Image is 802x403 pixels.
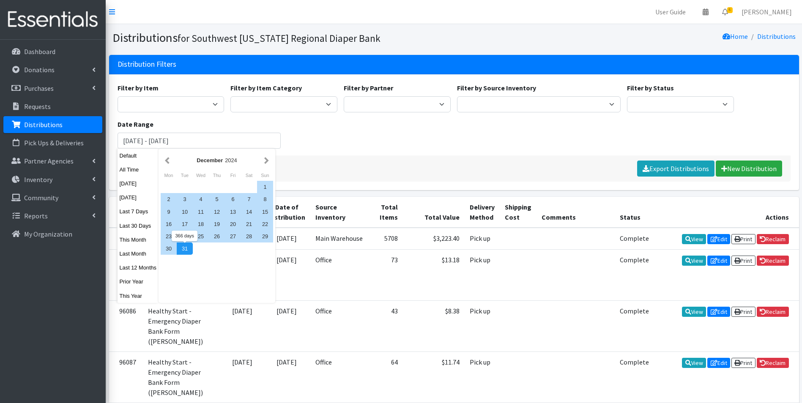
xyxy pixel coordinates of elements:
[161,242,177,255] div: 30
[465,228,500,250] td: Pick up
[109,228,143,250] td: 96044
[465,300,500,351] td: Pick up
[225,206,241,218] div: 13
[118,133,281,149] input: January 1, 2011 - December 31, 2011
[682,307,706,317] a: View
[118,248,159,260] button: Last Month
[118,290,159,302] button: This Year
[161,230,177,242] div: 23
[230,83,302,93] label: Filter by Item Category
[24,84,54,93] p: Purchases
[310,300,371,351] td: Office
[178,32,380,44] small: for Southwest [US_STATE] Regional Diaper Bank
[371,228,403,250] td: 5708
[731,307,755,317] a: Print
[118,191,159,204] button: [DATE]
[161,170,177,181] div: Monday
[403,228,465,250] td: $3,223.40
[177,206,193,218] div: 10
[161,193,177,205] div: 2
[654,197,799,228] th: Actions
[161,218,177,230] div: 16
[757,256,789,266] a: Reclaim
[193,230,209,242] div: 25
[118,60,176,69] h3: Distribution Filters
[177,193,193,205] div: 3
[118,163,159,176] button: All Time
[177,218,193,230] div: 17
[371,197,403,228] th: Total Items
[209,218,225,230] div: 19
[241,206,257,218] div: 14
[465,197,500,228] th: Delivery Method
[707,307,730,317] a: Edit
[536,197,615,228] th: Comments
[118,220,159,232] button: Last 30 Days
[403,249,465,300] td: $13.18
[24,120,63,129] p: Distributions
[24,139,84,147] p: Pick Ups & Deliveries
[403,351,465,403] td: $11.74
[615,228,654,250] td: Complete
[225,230,241,242] div: 27
[24,157,74,165] p: Partner Agencies
[118,83,159,93] label: Filter by Item
[757,358,789,368] a: Reclaim
[3,207,102,224] a: Reports
[118,234,159,246] button: This Month
[371,300,403,351] td: 43
[109,300,143,351] td: 96086
[24,102,51,111] p: Requests
[109,197,143,228] th: ID
[118,261,159,274] button: Last 12 Months
[3,116,102,133] a: Distributions
[112,30,451,45] h1: Distributions
[118,177,159,190] button: [DATE]
[109,351,143,403] td: 96087
[221,351,263,403] td: [DATE]
[3,152,102,169] a: Partner Agencies
[310,249,371,300] td: Office
[371,249,403,300] td: 73
[723,32,748,41] a: Home
[193,170,209,181] div: Wednesday
[757,234,789,244] a: Reclaim
[682,234,706,244] a: View
[263,351,310,403] td: [DATE]
[177,170,193,181] div: Tuesday
[263,197,310,228] th: Date of Distribution
[3,5,102,34] img: HumanEssentials
[24,47,55,56] p: Dashboard
[715,3,735,20] a: 6
[615,300,654,351] td: Complete
[637,161,714,177] a: Export Distributions
[465,351,500,403] td: Pick up
[118,205,159,218] button: Last 7 Days
[457,83,536,93] label: Filter by Source Inventory
[3,61,102,78] a: Donations
[193,206,209,218] div: 11
[500,197,536,228] th: Shipping Cost
[24,230,72,238] p: My Organization
[241,193,257,205] div: 7
[118,119,153,129] label: Date Range
[707,256,730,266] a: Edit
[177,230,193,242] div: 24
[193,218,209,230] div: 18
[24,193,58,202] p: Community
[257,218,273,230] div: 22
[716,161,782,177] a: New Distribution
[615,351,654,403] td: Complete
[615,249,654,300] td: Complete
[24,212,48,220] p: Reports
[310,228,371,250] td: Main Warehouse
[3,171,102,188] a: Inventory
[257,170,273,181] div: Sunday
[109,249,143,300] td: 96098
[257,230,273,242] div: 29
[241,218,257,230] div: 21
[3,43,102,60] a: Dashboard
[731,256,755,266] a: Print
[707,358,730,368] a: Edit
[682,256,706,266] a: View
